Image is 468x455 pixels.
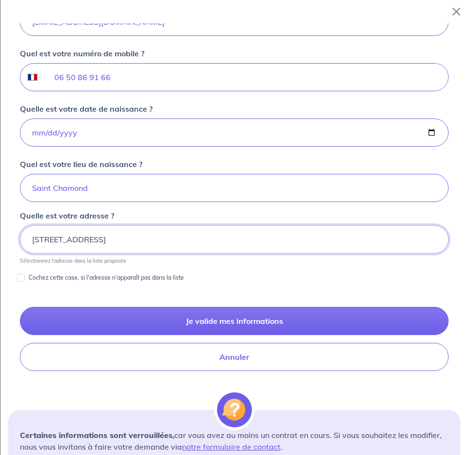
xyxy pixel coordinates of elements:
img: illu_alert_question.svg [217,392,252,427]
input: 08 09 89 09 09 [43,64,448,91]
button: Je valide mes informations [20,307,449,335]
input: 11 rue de la liberté 75000 Paris [20,225,449,253]
input: 01/01/1980 [20,118,449,147]
a: notre formulaire de contact [182,442,281,452]
p: Quel est votre lieu de naissance ? [20,158,142,170]
p: car vous avez au moins un contrat en cours. Si vous souhaitez les modifier, nous vous invitons à ... [20,429,449,453]
strong: Certaines informations sont verrouillées, [20,430,174,440]
input: Paris [20,174,449,202]
p: Sélectionnez l'adresse dans la liste proposée [20,257,126,264]
p: Quel est votre numéro de mobile ? [20,48,144,59]
p: Quelle est votre date de naissance ? [20,103,152,115]
button: Close [449,4,464,19]
button: Annuler [20,343,449,371]
p: Quelle est votre adresse ? [20,210,114,221]
p: Cochez cette case, si l'adresse n'apparaît pas dans la liste [29,272,184,284]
